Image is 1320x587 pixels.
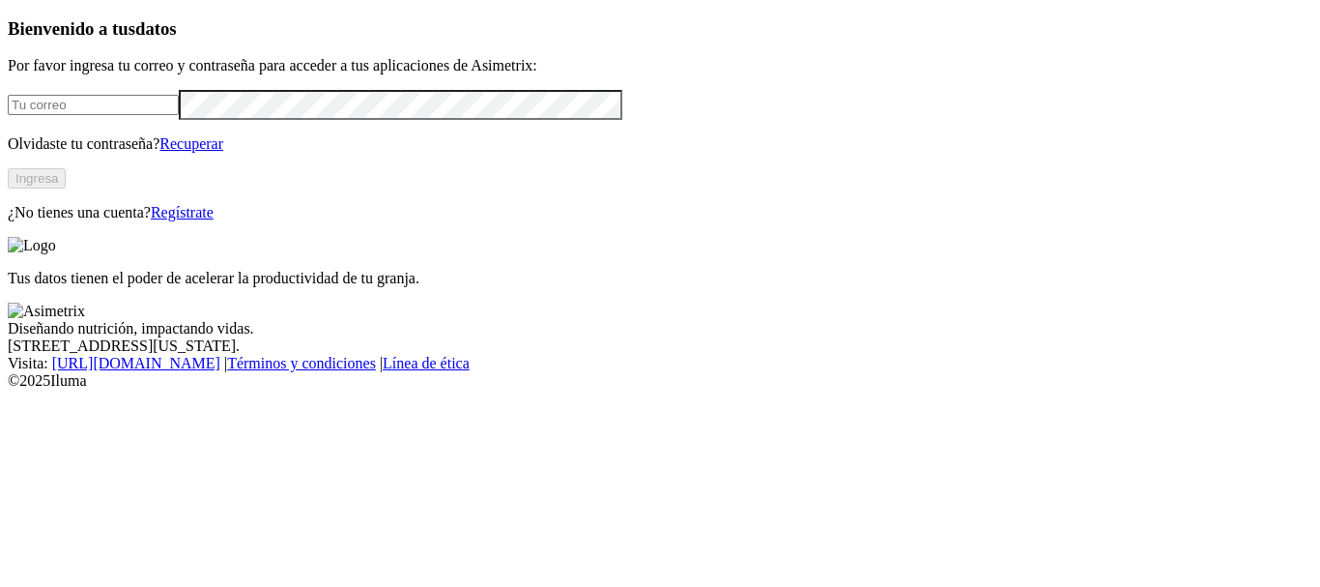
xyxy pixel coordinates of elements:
p: Olvidaste tu contraseña? [8,135,1312,153]
div: [STREET_ADDRESS][US_STATE]. [8,338,1312,355]
input: Tu correo [8,95,179,115]
a: [URL][DOMAIN_NAME] [52,355,220,371]
a: Línea de ética [383,355,470,371]
div: Diseñando nutrición, impactando vidas. [8,320,1312,338]
a: Recuperar [159,135,223,152]
a: Términos y condiciones [227,355,376,371]
img: Asimetrix [8,303,85,320]
p: Tus datos tienen el poder de acelerar la productividad de tu granja. [8,270,1312,287]
h3: Bienvenido a tus [8,18,1312,40]
span: datos [135,18,177,39]
div: Visita : | | [8,355,1312,372]
button: Ingresa [8,168,66,189]
a: Regístrate [151,204,214,220]
p: Por favor ingresa tu correo y contraseña para acceder a tus aplicaciones de Asimetrix: [8,57,1312,74]
p: ¿No tienes una cuenta? [8,204,1312,221]
div: © 2025 Iluma [8,372,1312,390]
img: Logo [8,237,56,254]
